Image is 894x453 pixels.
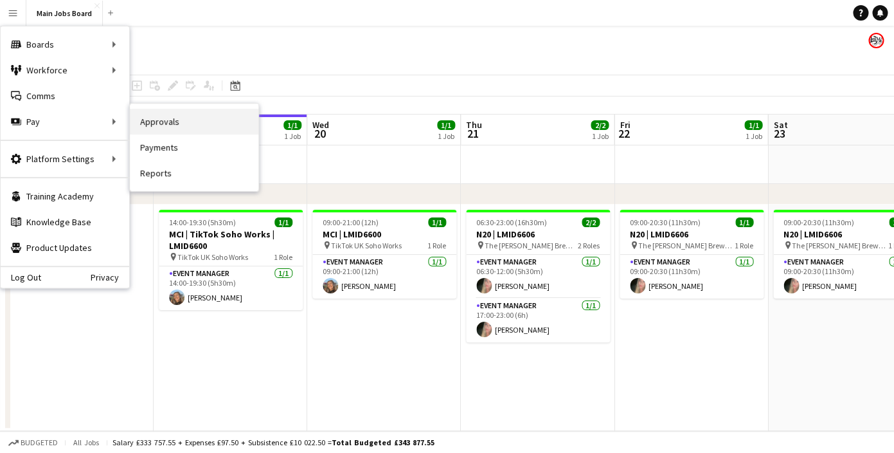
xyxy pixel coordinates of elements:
span: 14:00-19:30 (5h30m) [169,217,236,227]
h3: N20 | LMID6606 [466,228,610,240]
div: Platform Settings [1,146,129,172]
span: 1/1 [744,120,762,130]
h3: MCI | LMID6600 [312,228,456,240]
h3: N20 | LMID6606 [620,228,764,240]
div: Salary £333 757.55 + Expenses £97.50 + Subsistence £10 022.50 = [112,438,434,447]
span: 20 [310,126,329,141]
h3: MCI | TikTok Soho Works | LMID6600 [159,228,303,252]
app-card-role: Event Manager1/106:30-12:00 (5h30m)[PERSON_NAME] [466,255,610,299]
app-card-role: Event Manager1/109:00-21:00 (12h)[PERSON_NAME] [312,255,456,299]
span: All jobs [71,438,102,447]
span: 1/1 [428,217,446,227]
a: Comms [1,83,129,109]
span: Fri [620,119,630,131]
a: Training Academy [1,183,129,209]
app-job-card: 14:00-19:30 (5h30m)1/1MCI | TikTok Soho Works | LMID6600 TikTok UK Soho Works1 RoleEvent Manager1... [159,210,303,310]
app-card-role: Event Manager1/117:00-23:00 (6h)[PERSON_NAME] [466,299,610,342]
div: Boards [1,32,129,57]
a: Reports [130,160,258,186]
app-job-card: 09:00-21:00 (12h)1/1MCI | LMID6600 TikTok UK Soho Works1 RoleEvent Manager1/109:00-21:00 (12h)[PE... [312,210,456,299]
span: 06:30-23:00 (16h30m) [476,217,547,227]
span: 21 [464,126,482,141]
span: 09:00-20:30 (11h30m) [783,217,854,227]
span: Total Budgeted £343 877.55 [332,438,434,447]
span: TikTok UK Soho Works [177,252,248,262]
a: Log Out [1,272,41,282]
span: 1 Role [735,241,753,250]
app-user-avatar: Alanya O'Donnell [868,33,884,48]
span: 1 Role [274,252,292,262]
app-job-card: 06:30-23:00 (16h30m)2/2N20 | LMID6606 The [PERSON_NAME] Brewery2 RolesEvent Manager1/106:30-12:00... [466,210,610,342]
span: The [PERSON_NAME] Brewery [485,241,578,250]
span: TikTok UK Soho Works [331,241,402,250]
app-card-role: Event Manager1/114:00-19:30 (5h30m)[PERSON_NAME] [159,266,303,310]
span: 1/1 [274,217,292,227]
span: 1 Role [427,241,446,250]
span: Budgeted [21,438,58,447]
span: 09:00-20:30 (11h30m) [630,217,701,227]
span: The [PERSON_NAME] Brewery [792,241,888,250]
span: 22 [618,126,630,141]
div: Pay [1,109,129,134]
div: 1 Job [284,131,301,141]
span: The [PERSON_NAME] Brewery [638,241,735,250]
span: Wed [312,119,329,131]
span: 2/2 [582,217,600,227]
a: Product Updates [1,235,129,261]
div: 1 Job [745,131,762,141]
button: Budgeted [6,436,60,450]
div: Workforce [1,57,129,83]
a: Approvals [130,109,258,134]
span: 2/2 [591,120,609,130]
span: 1/1 [735,217,753,227]
div: 1 Job [591,131,608,141]
span: Sat [773,119,787,131]
button: Main Jobs Board [26,1,103,26]
span: 23 [771,126,787,141]
span: 1/1 [283,120,301,130]
span: 1/1 [437,120,455,130]
app-job-card: 09:00-20:30 (11h30m)1/1N20 | LMID6606 The [PERSON_NAME] Brewery1 RoleEvent Manager1/109:00-20:30 ... [620,210,764,299]
div: 1 Job [438,131,454,141]
span: 09:00-21:00 (12h) [323,217,379,227]
a: Knowledge Base [1,209,129,235]
a: Payments [130,134,258,160]
app-card-role: Event Manager1/109:00-20:30 (11h30m)[PERSON_NAME] [620,255,764,299]
a: Privacy [91,272,129,282]
span: Thu [466,119,482,131]
span: 2 Roles [578,241,600,250]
